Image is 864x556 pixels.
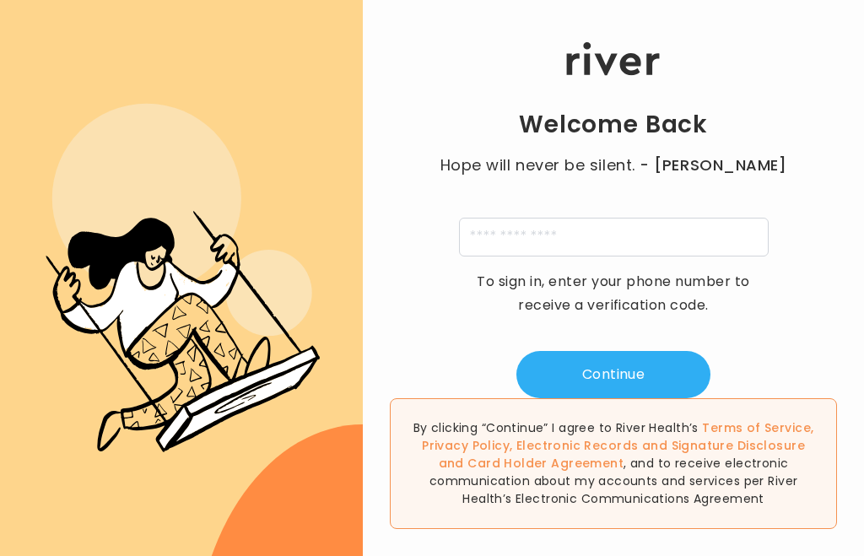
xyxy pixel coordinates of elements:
span: - [PERSON_NAME] [640,154,786,177]
div: By clicking “Continue” I agree to River Health’s [390,398,837,529]
a: Card Holder Agreement [467,455,624,472]
p: Hope will never be silent. [424,154,803,177]
a: Terms of Service [702,419,811,436]
a: Privacy Policy [422,437,510,454]
a: Electronic Records and Signature Disclosure [516,437,805,454]
span: , , and [422,419,813,472]
p: To sign in, enter your phone number to receive a verification code. [466,270,761,317]
h1: Welcome Back [519,110,708,140]
button: Continue [516,351,710,398]
span: , and to receive electronic communication about my accounts and services per River Health’s Elect... [429,455,798,507]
